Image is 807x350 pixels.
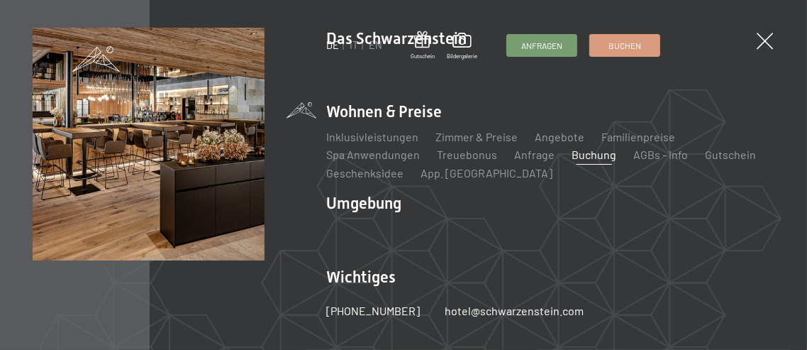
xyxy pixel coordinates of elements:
[411,31,435,60] a: Gutschein
[572,148,616,161] a: Buchung
[507,35,577,56] a: Anfragen
[514,148,555,161] a: Anfrage
[326,130,418,143] a: Inklusivleistungen
[447,53,478,60] span: Bildergalerie
[601,130,675,143] a: Familienpreise
[326,304,420,317] span: [PHONE_NUMBER]
[326,303,420,319] a: [PHONE_NUMBER]
[350,39,358,51] a: IT
[326,39,339,51] a: DE
[445,303,584,319] a: hotel@schwarzenstein.com
[326,166,403,180] a: Geschenksidee
[633,148,688,161] a: AGBs - Info
[411,53,435,60] span: Gutschein
[521,40,562,52] span: Anfragen
[535,130,584,143] a: Angebote
[608,40,641,52] span: Buchen
[437,148,497,161] a: Treuebonus
[421,166,552,180] a: App. [GEOGRAPHIC_DATA]
[435,130,518,143] a: Zimmer & Preise
[369,39,382,51] a: EN
[326,148,420,161] a: Spa Anwendungen
[447,33,478,60] a: Bildergalerie
[705,148,756,161] a: Gutschein
[590,35,659,56] a: Buchen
